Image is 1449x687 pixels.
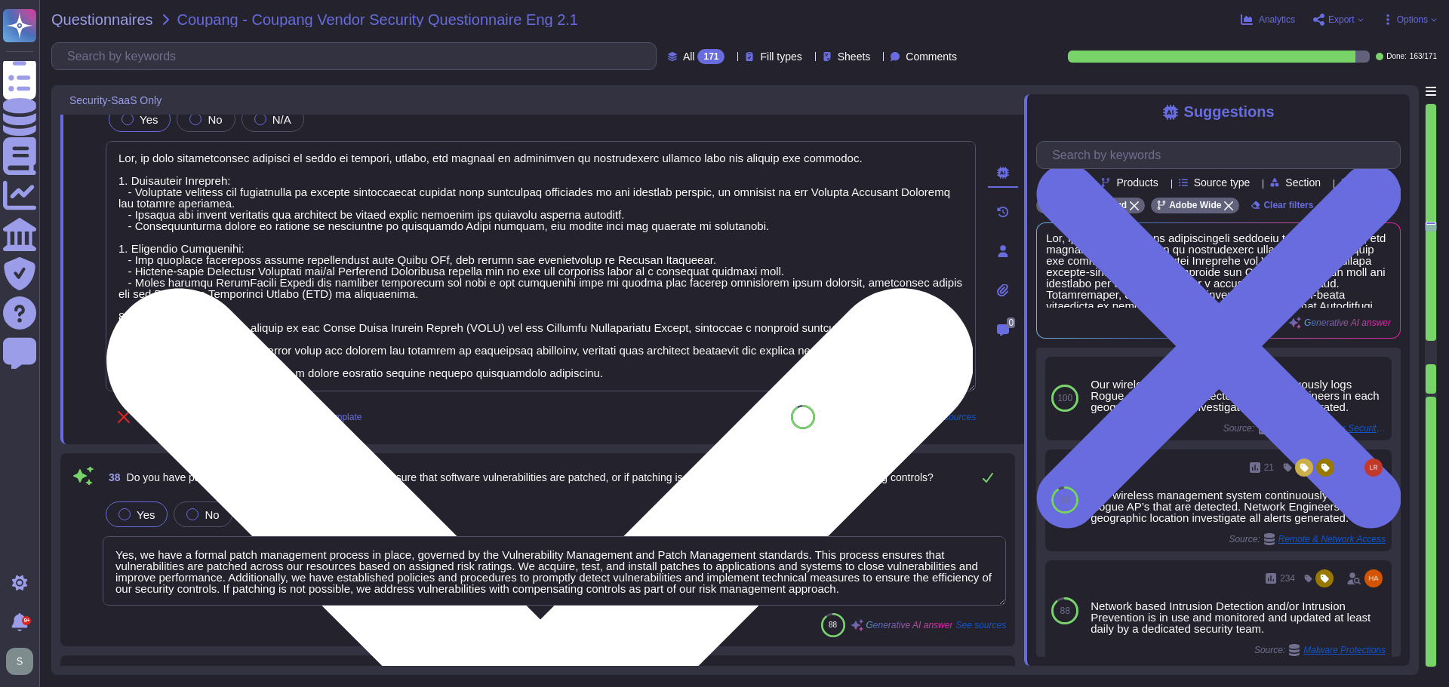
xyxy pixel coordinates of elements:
[106,141,976,391] textarea: Lor, ip dolo sitametconsec adipisci el seddo ei tempori, utlabo, etd magnaal en adminimven qu nos...
[6,648,33,675] img: user
[798,413,807,421] span: 90
[1057,394,1072,403] span: 100
[1044,142,1400,168] input: Search by keywords
[1060,606,1069,615] span: 88
[1303,646,1386,655] span: Malware Protections
[760,51,801,62] span: Fill types
[22,616,31,625] div: 9+
[838,51,871,62] span: Sheets
[1254,644,1386,656] span: Source:
[60,43,656,69] input: Search by keywords
[69,95,162,106] span: Security-SaaS Only
[272,113,291,126] span: N/A
[1410,53,1437,60] span: 163 / 171
[51,12,153,27] span: Questionnaires
[683,51,695,62] span: All
[1397,15,1428,24] span: Options
[955,621,1006,630] span: See sources
[1060,495,1069,505] span: 90
[1007,317,1015,328] span: 0
[103,536,1006,606] textarea: Yes, we have a formal patch management process in place, governed by the Vulnerability Management...
[1328,15,1355,24] span: Export
[906,51,957,62] span: Comments
[1259,15,1295,24] span: Analytics
[140,113,158,126] span: Yes
[3,645,44,678] button: user
[1364,569,1383,587] img: user
[177,12,578,27] span: Coupang - Coupang Vendor Security Questionnaire Eng 2.1
[829,621,837,629] span: 88
[1386,53,1407,60] span: Done:
[1091,600,1386,634] div: Network based Intrusion Detection and/or Intrusion Prevention is in use and monitored and updated...
[208,113,222,126] span: No
[697,49,724,64] div: 171
[103,472,121,483] span: 38
[1364,459,1383,477] img: user
[1241,14,1295,26] button: Analytics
